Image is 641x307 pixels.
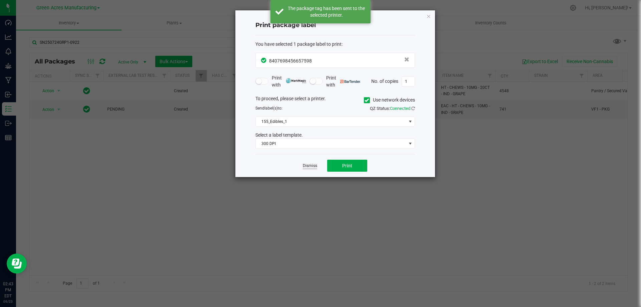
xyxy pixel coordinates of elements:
[269,58,312,63] span: 8407698456657598
[326,74,361,89] span: Print with
[272,74,306,89] span: Print with
[390,106,410,111] span: Connected
[371,78,398,84] span: No. of copies
[327,160,367,172] button: Print
[250,95,420,105] div: To proceed, please select a printer.
[303,163,317,169] a: Dismiss
[342,163,352,168] span: Print
[7,254,27,274] iframe: Resource center
[255,41,415,48] div: :
[286,78,306,83] img: mark_magic_cybra.png
[364,97,415,104] label: Use network devices
[287,5,366,18] div: The package tag has been sent to the selected printer.
[255,41,342,47] span: You have selected 1 package label to print
[256,117,406,126] span: 155_Edibles_1
[255,106,282,111] span: Send to:
[250,132,420,139] div: Select a label template.
[256,139,406,148] span: 300 DPI
[370,106,415,111] span: QZ Status:
[255,21,415,30] h4: Print package label
[261,57,267,64] span: In Sync
[340,80,361,83] img: bartender.png
[264,106,278,111] span: label(s)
